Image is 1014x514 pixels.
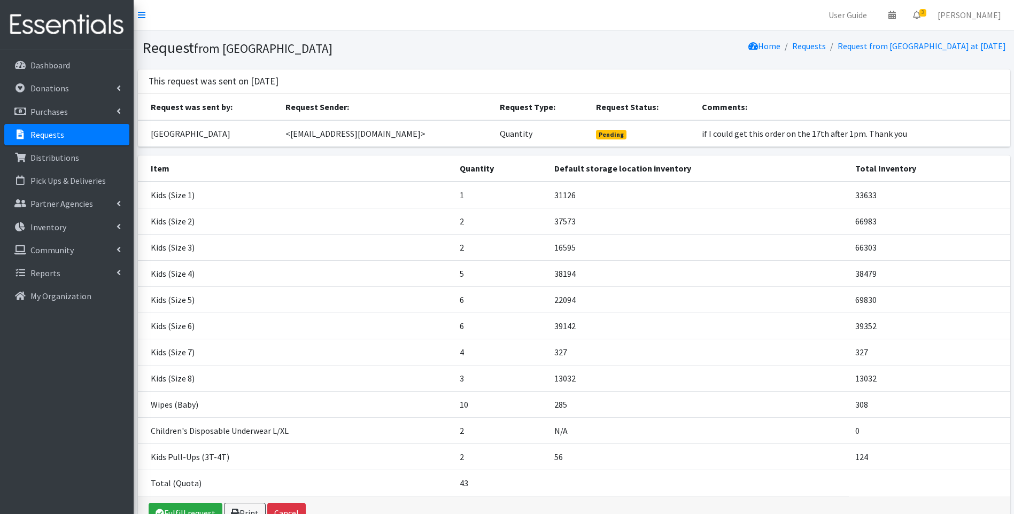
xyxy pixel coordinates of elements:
small: from [GEOGRAPHIC_DATA] [194,41,332,56]
td: 6 [453,286,548,313]
a: My Organization [4,285,129,307]
a: [PERSON_NAME] [929,4,1010,26]
h1: Request [142,38,570,57]
th: Item [138,155,454,182]
a: Requests [4,124,129,145]
td: 3 [453,365,548,391]
td: 13032 [849,365,1010,391]
a: Inventory [4,216,129,238]
p: Inventory [30,222,66,232]
td: 2 [453,234,548,260]
td: N/A [548,417,849,443]
td: 39142 [548,313,849,339]
td: 2 [453,443,548,470]
th: Request Status: [590,94,695,120]
td: 33633 [849,182,1010,208]
a: Partner Agencies [4,193,129,214]
td: 31126 [548,182,849,208]
p: My Organization [30,291,91,301]
td: 2 [453,417,548,443]
td: 13032 [548,365,849,391]
td: 124 [849,443,1010,470]
td: 66303 [849,234,1010,260]
td: Kids (Size 2) [138,208,454,234]
a: Donations [4,77,129,99]
td: Kids (Size 4) [138,260,454,286]
img: HumanEssentials [4,7,129,43]
td: Kids (Size 1) [138,182,454,208]
th: Request was sent by: [138,94,280,120]
th: Request Sender: [279,94,493,120]
td: Wipes (Baby) [138,391,454,417]
p: Distributions [30,152,79,163]
td: 285 [548,391,849,417]
th: Default storage location inventory [548,155,849,182]
td: 16595 [548,234,849,260]
a: Request from [GEOGRAPHIC_DATA] at [DATE] [838,41,1006,51]
td: 327 [849,339,1010,365]
span: 3 [919,9,926,17]
td: Kids (Size 7) [138,339,454,365]
p: Purchases [30,106,68,117]
th: Total Inventory [849,155,1010,182]
td: 2 [453,208,548,234]
td: 1 [453,182,548,208]
td: 38194 [548,260,849,286]
a: Community [4,239,129,261]
td: 39352 [849,313,1010,339]
td: 66983 [849,208,1010,234]
td: 5 [453,260,548,286]
td: Kids (Size 6) [138,313,454,339]
a: Requests [792,41,826,51]
td: 10 [453,391,548,417]
p: Requests [30,129,64,140]
span: Pending [596,130,626,139]
p: Community [30,245,74,255]
td: 4 [453,339,548,365]
td: 0 [849,417,1010,443]
td: 37573 [548,208,849,234]
a: User Guide [820,4,876,26]
td: [GEOGRAPHIC_DATA] [138,120,280,147]
p: Partner Agencies [30,198,93,209]
td: Children's Disposable Underwear L/XL [138,417,454,443]
a: 3 [904,4,929,26]
td: 327 [548,339,849,365]
a: Reports [4,262,129,284]
p: Donations [30,83,69,94]
td: 69830 [849,286,1010,313]
td: if I could get this order on the 17th after 1pm. Thank you [695,120,1010,147]
td: <[EMAIL_ADDRESS][DOMAIN_NAME]> [279,120,493,147]
td: Kids (Size 3) [138,234,454,260]
th: Quantity [453,155,548,182]
p: Dashboard [30,60,70,71]
th: Comments: [695,94,1010,120]
a: Dashboard [4,54,129,76]
td: 38479 [849,260,1010,286]
td: Kids (Size 8) [138,365,454,391]
a: Pick Ups & Deliveries [4,170,129,191]
td: Quantity [493,120,589,147]
a: Distributions [4,147,129,168]
a: Purchases [4,101,129,122]
p: Pick Ups & Deliveries [30,175,106,186]
td: Kids (Size 5) [138,286,454,313]
td: Total (Quota) [138,470,454,496]
td: 6 [453,313,548,339]
h3: This request was sent on [DATE] [149,76,278,87]
td: 22094 [548,286,849,313]
a: Home [748,41,780,51]
th: Request Type: [493,94,589,120]
p: Reports [30,268,60,278]
td: Kids Pull-Ups (3T-4T) [138,443,454,470]
td: 308 [849,391,1010,417]
td: 43 [453,470,548,496]
td: 56 [548,443,849,470]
